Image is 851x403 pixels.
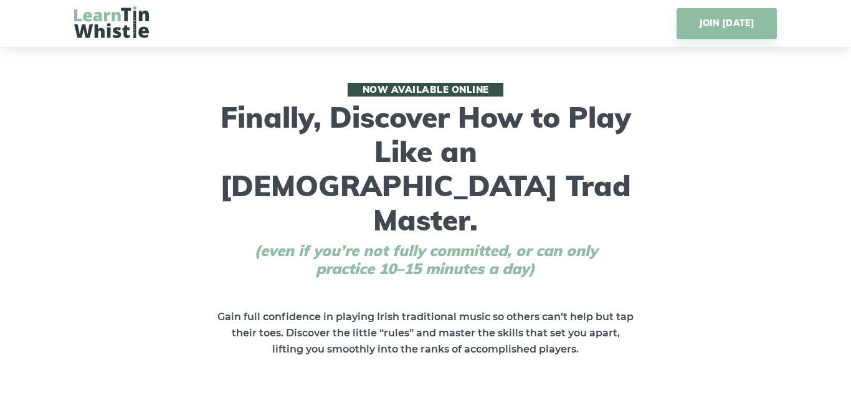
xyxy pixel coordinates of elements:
a: JOIN [DATE] [677,8,777,39]
span: (even if you’re not fully committed, or can only practice 10–15 minutes a day) [229,242,622,278]
span: Now available online [348,83,503,97]
h1: Finally, Discover How to Play Like an [DEMOGRAPHIC_DATA] Trad Master. [211,83,640,278]
strong: Gain full confidence in playing Irish traditional music so others can’t help but tap their toes. ... [217,311,634,355]
img: LearnTinWhistle.com [74,6,149,38]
